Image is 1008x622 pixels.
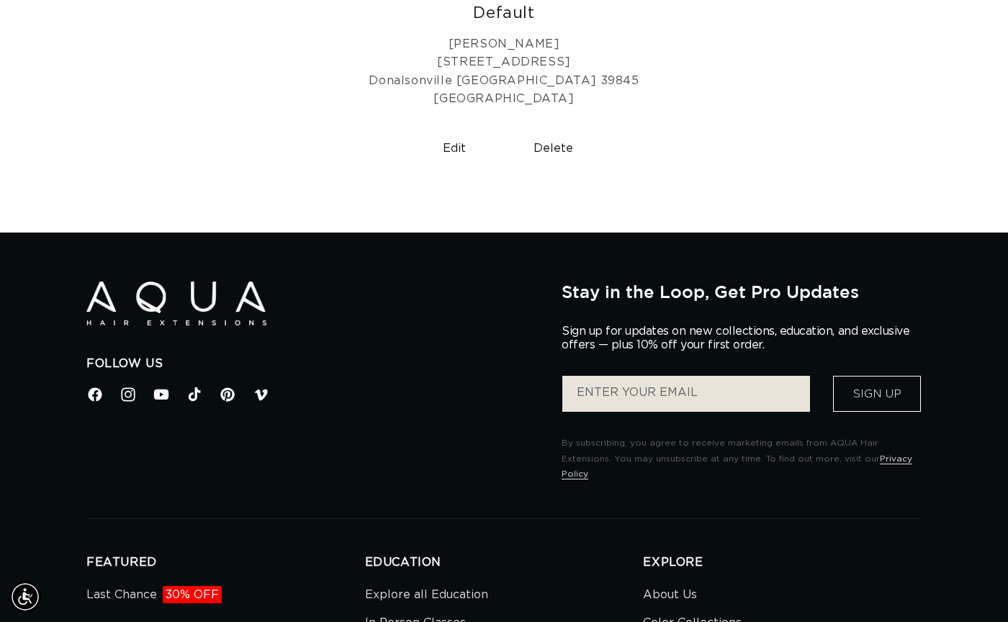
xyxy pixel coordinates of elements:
button: Delete 3 [510,130,598,167]
p: By subscribing, you agree to receive marketing emails from AQUA Hair Extensions. You may unsubscr... [562,436,922,482]
a: Explore all Education [365,585,488,609]
a: Last Chance30% OFF [86,585,222,609]
span: 30% OFF [163,586,222,603]
h2: Follow Us [86,356,540,371]
h2: FEATURED [86,555,365,570]
h2: Stay in the Loop, Get Pro Updates [562,281,922,302]
h2: EXPLORE [643,555,922,570]
input: ENTER YOUR EMAIL [562,376,810,412]
p: Sign up for updates on new collections, education, and exclusive offers — plus 10% off your first... [562,325,922,352]
p: [PERSON_NAME] [STREET_ADDRESS] Donalsonville [GEOGRAPHIC_DATA] 39845 [GEOGRAPHIC_DATA] [11,35,997,109]
h2: EDUCATION [365,555,644,570]
img: Aqua Hair Extensions [86,281,266,325]
h2: Default [11,3,997,24]
a: About Us [643,585,697,609]
button: Edit address 3 [410,130,498,167]
button: Sign Up [833,376,921,412]
div: Accessibility Menu [9,581,41,613]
